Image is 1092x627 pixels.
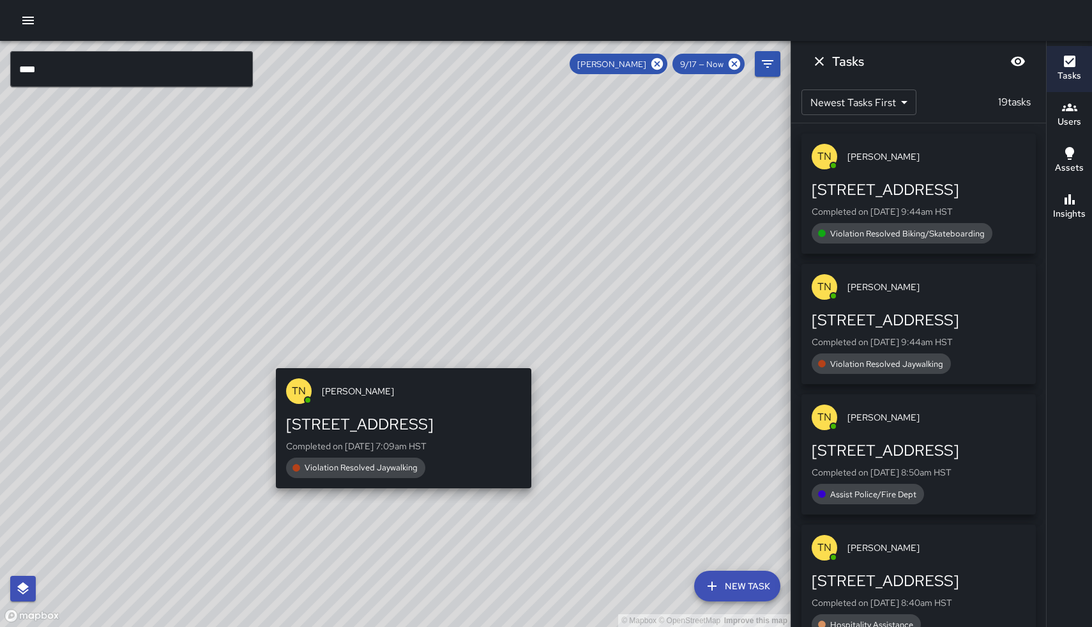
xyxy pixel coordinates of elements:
p: 19 tasks [993,95,1036,110]
h6: Users [1058,115,1081,129]
h6: Insights [1053,207,1086,221]
h6: Tasks [832,51,864,72]
div: [STREET_ADDRESS] [812,571,1026,591]
span: [PERSON_NAME] [847,150,1026,163]
div: [STREET_ADDRESS] [812,180,1026,200]
p: Completed on [DATE] 8:40am HST [812,596,1026,609]
span: Violation Resolved Biking/Skateboarding [823,228,992,239]
button: TN[PERSON_NAME][STREET_ADDRESS]Completed on [DATE] 8:50am HSTAssist Police/Fire Dept [801,394,1036,515]
span: Assist Police/Fire Dept [823,489,924,500]
div: Newest Tasks First [801,89,916,115]
p: TN [817,149,831,164]
button: New Task [694,571,780,601]
div: [PERSON_NAME] [570,54,667,74]
p: TN [817,279,831,295]
button: TN[PERSON_NAME][STREET_ADDRESS]Completed on [DATE] 9:44am HSTViolation Resolved Jaywalking [801,264,1036,384]
span: [PERSON_NAME] [847,411,1026,424]
span: [PERSON_NAME] [847,541,1026,554]
h6: Tasks [1058,69,1081,83]
p: Completed on [DATE] 9:44am HST [812,336,1026,348]
div: [STREET_ADDRESS] [812,310,1026,330]
button: Assets [1047,138,1092,184]
span: Violation Resolved Jaywalking [823,359,951,369]
button: Users [1047,92,1092,138]
span: [PERSON_NAME] [570,59,654,70]
span: 9/17 — Now [672,59,731,70]
button: Dismiss [807,49,832,74]
div: [STREET_ADDRESS] [286,414,521,435]
div: [STREET_ADDRESS] [812,440,1026,461]
p: Completed on [DATE] 9:44am HST [812,205,1026,218]
span: [PERSON_NAME] [322,385,521,398]
span: Violation Resolved Jaywalking [297,462,425,473]
span: [PERSON_NAME] [847,281,1026,293]
p: TN [817,410,831,425]
button: Filters [755,51,780,77]
button: TN[PERSON_NAME][STREET_ADDRESS]Completed on [DATE] 7:09am HSTViolation Resolved Jaywalking [276,368,531,488]
div: 9/17 — Now [672,54,745,74]
p: Completed on [DATE] 7:09am HST [286,440,521,453]
button: Insights [1047,184,1092,230]
button: TN[PERSON_NAME][STREET_ADDRESS]Completed on [DATE] 9:44am HSTViolation Resolved Biking/Skateboarding [801,134,1036,254]
button: Blur [1005,49,1031,74]
h6: Assets [1055,161,1084,175]
p: TN [292,383,306,399]
p: Completed on [DATE] 8:50am HST [812,466,1026,479]
p: TN [817,540,831,555]
button: Tasks [1047,46,1092,92]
